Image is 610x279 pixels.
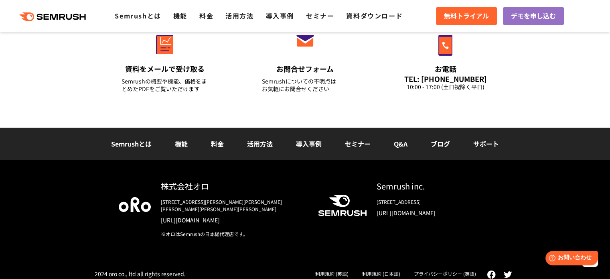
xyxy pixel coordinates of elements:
[105,18,225,103] a: 資料をメールで受け取る Semrushの概要や機能、価格をまとめたPDFをご覧いただけます
[511,11,556,21] span: デモを申し込む
[504,271,512,278] img: twitter
[95,270,186,277] div: 2024 oro co., ltd all rights reserved.
[473,139,499,149] a: サポート
[115,11,161,20] a: Semrushとは
[377,180,492,192] div: Semrush inc.
[444,11,489,21] span: 無料トライアル
[402,83,489,91] div: 10:00 - 17:00 (土日祝除く平日)
[122,64,208,74] div: 資料をメールで受け取る
[431,139,450,149] a: ブログ
[436,7,497,25] a: 無料トライアル
[487,270,496,279] img: facebook
[262,64,349,74] div: お問合せフォーム
[122,77,208,93] div: Semrushの概要や機能、価格をまとめたPDFをご覧いただけます
[119,197,151,212] img: oro company
[394,139,407,149] a: Q&A
[377,209,492,217] a: [URL][DOMAIN_NAME]
[306,11,334,20] a: セミナー
[539,248,601,270] iframe: Help widget launcher
[377,198,492,206] div: [STREET_ADDRESS]
[247,139,273,149] a: 活用方法
[111,139,152,149] a: Semrushとは
[161,230,305,238] div: ※オロはSemrushの日本総代理店です。
[296,139,322,149] a: 導入事例
[175,139,188,149] a: 機能
[315,270,349,277] a: 利用規約 (英語)
[161,216,305,224] a: [URL][DOMAIN_NAME]
[402,74,489,83] div: TEL: [PHONE_NUMBER]
[211,139,224,149] a: 料金
[173,11,187,20] a: 機能
[346,11,403,20] a: 資料ダウンロード
[266,11,294,20] a: 導入事例
[362,270,400,277] a: 利用規約 (日本語)
[402,64,489,74] div: お電話
[345,139,371,149] a: セミナー
[161,198,305,213] div: [STREET_ADDRESS][PERSON_NAME][PERSON_NAME][PERSON_NAME][PERSON_NAME][PERSON_NAME]
[503,7,564,25] a: デモを申し込む
[225,11,253,20] a: 活用方法
[414,270,476,277] a: プライバシーポリシー (英語)
[199,11,213,20] a: 料金
[161,180,305,192] div: 株式会社オロ
[245,18,365,103] a: お問合せフォーム Semrushについての不明点はお気軽にお問合せください
[262,77,349,93] div: Semrushについての不明点は お気軽にお問合せください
